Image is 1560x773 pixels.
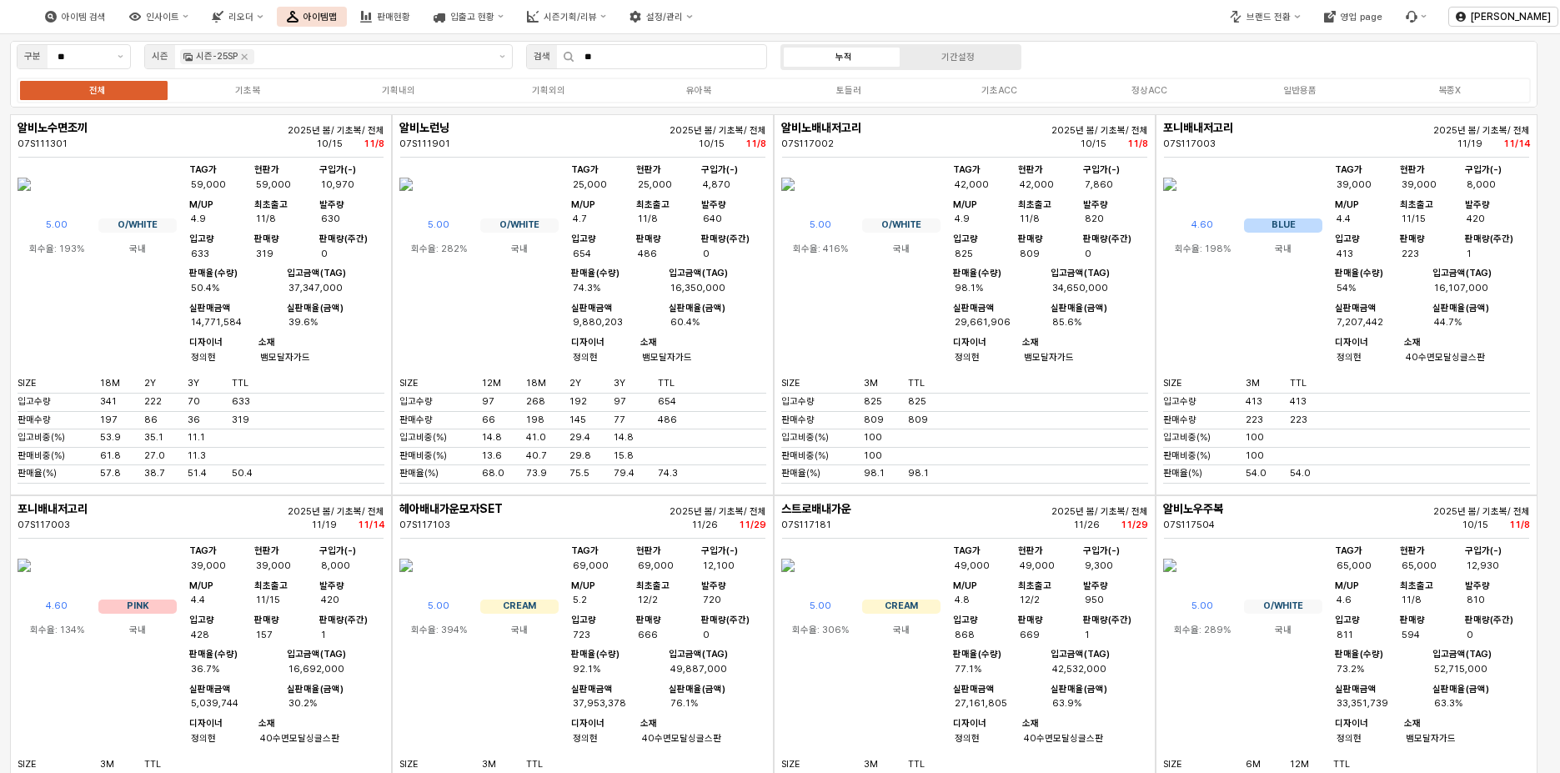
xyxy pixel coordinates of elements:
button: 판매현황 [350,7,420,27]
button: 제안 사항 표시 [493,45,512,68]
button: [PERSON_NAME] [1448,7,1558,27]
label: 정상ACC [1074,83,1224,98]
div: 시즌기획/리뷰 [544,12,597,23]
label: 토들러 [774,83,924,98]
label: 기획내의 [323,83,473,98]
button: 입출고 현황 [424,7,514,27]
label: 전체 [23,83,173,98]
div: 전체 [89,85,106,96]
div: 검색 [534,49,550,64]
button: 아이템 검색 [35,7,116,27]
div: 일반용품 [1283,85,1317,96]
div: 정상ACC [1131,85,1167,96]
div: 판매현황 [377,12,410,23]
button: 아이템맵 [277,7,347,27]
div: 토들러 [836,85,861,96]
label: 기간설정 [901,50,1016,64]
div: Menu item 6 [1396,7,1437,27]
div: 시즌-25SP [196,49,238,64]
div: 기초ACC [981,85,1017,96]
button: 리오더 [202,7,273,27]
div: 누적 [835,52,852,63]
label: 기초ACC [924,83,1074,98]
div: 리오더 [228,12,253,23]
div: 기초복 [235,85,260,96]
div: 브랜드 전환 [1246,12,1291,23]
div: 시즌 [152,49,168,64]
label: 복종X [1375,83,1525,98]
button: 설정/관리 [619,7,702,27]
div: 기획내의 [382,85,415,96]
button: 영업 page [1314,7,1392,27]
label: 기초복 [173,83,323,98]
label: 기획외의 [474,83,624,98]
label: 유아복 [624,83,774,98]
div: 인사이트 [146,12,179,23]
button: 시즌기획/리뷰 [517,7,616,27]
div: Remove 시즌-25SP [241,53,248,60]
div: 기획외의 [532,85,565,96]
div: 아이템 검색 [62,12,106,23]
div: 기간설정 [941,52,975,63]
div: 복종X [1438,85,1461,96]
button: 인사이트 [119,7,198,27]
div: 설정/관리 [646,12,683,23]
button: 브랜드 전환 [1220,7,1310,27]
div: 영업 page [1341,12,1382,23]
div: 유아복 [686,85,711,96]
button: 제안 사항 표시 [111,45,130,68]
label: 일반용품 [1225,83,1375,98]
div: 입출고 현황 [450,12,494,23]
div: 구분 [24,49,41,64]
label: 누적 [786,50,901,64]
p: [PERSON_NAME] [1471,10,1551,23]
div: 아이템맵 [303,12,337,23]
